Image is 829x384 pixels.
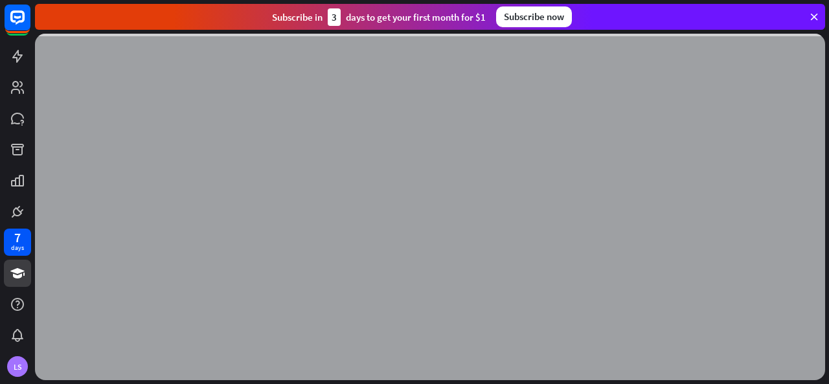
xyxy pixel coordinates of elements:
[14,232,21,243] div: 7
[496,6,572,27] div: Subscribe now
[7,356,28,377] div: LS
[272,8,486,26] div: Subscribe in days to get your first month for $1
[4,229,31,256] a: 7 days
[11,243,24,253] div: days
[328,8,341,26] div: 3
